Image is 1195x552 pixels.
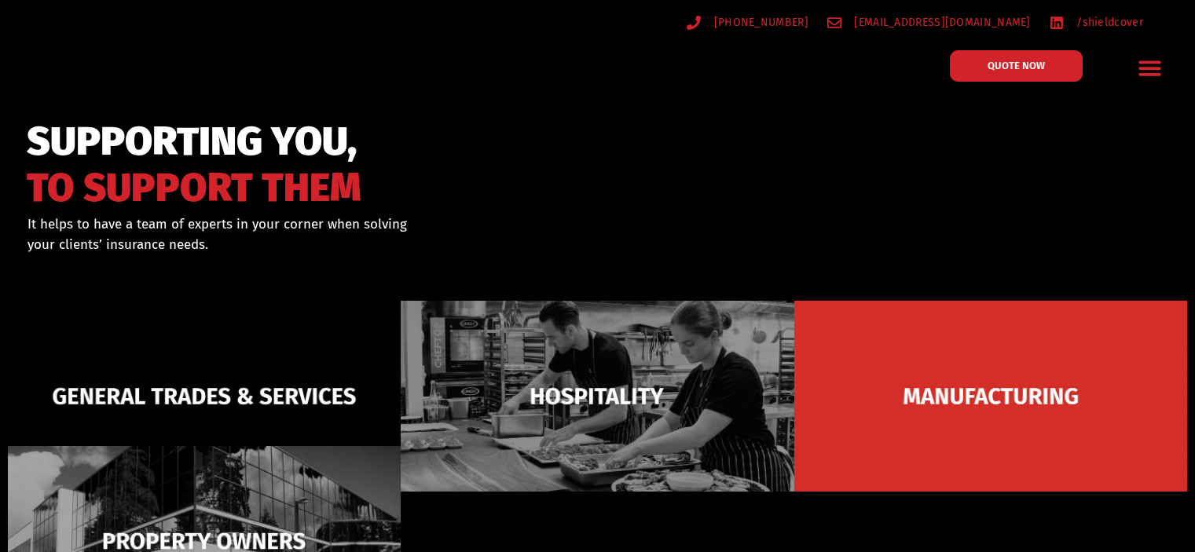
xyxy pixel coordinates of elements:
div: Menu Toggle [1131,49,1168,86]
span: [PHONE_NUMBER] [710,13,808,32]
img: Shield-Cover-Underwriting-Australia-logo-full [91,37,245,75]
a: QUOTE NOW [950,50,1083,82]
a: [EMAIL_ADDRESS][DOMAIN_NAME] [827,13,1031,32]
span: [EMAIL_ADDRESS][DOMAIN_NAME] [850,13,1030,32]
div: It helps to have a team of experts in your corner when solving [27,214,673,254]
span: SUPPORTING YOU, [27,126,361,158]
a: [PHONE_NUMBER] [687,13,808,32]
span: QUOTE NOW [988,60,1045,71]
p: your clients’ insurance needs. [27,235,673,255]
a: /shieldcover [1050,13,1143,32]
span: /shieldcover [1072,13,1143,32]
